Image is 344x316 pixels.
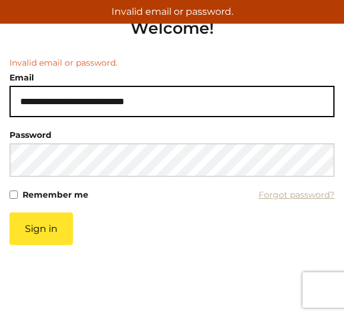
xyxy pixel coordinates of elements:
button: Sign in [9,212,73,245]
label: Password [9,127,52,143]
a: Forgot password? [259,186,335,203]
h2: Welcome! [9,19,335,38]
label: Email [9,69,34,86]
li: Invalid email or password. [9,57,335,69]
p: Invalid email or password. [5,5,339,19]
label: Remember me [23,186,88,203]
